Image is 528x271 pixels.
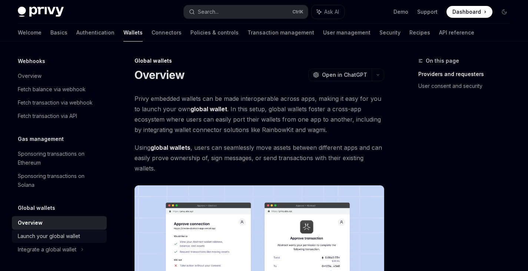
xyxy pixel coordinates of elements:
[76,24,114,42] a: Authentication
[409,24,430,42] a: Recipes
[18,72,41,80] div: Overview
[184,5,308,19] button: Search...CtrlK
[190,105,227,113] strong: global wallet
[12,169,107,192] a: Sponsoring transactions on Solana
[18,172,102,189] div: Sponsoring transactions on Solana
[418,68,516,80] a: Providers and requesters
[498,6,510,18] button: Toggle dark mode
[248,24,314,42] a: Transaction management
[18,204,55,212] h5: Global wallets
[18,112,77,120] div: Fetch transaction via API
[135,68,185,82] h1: Overview
[190,24,239,42] a: Policies & controls
[312,5,344,19] button: Ask AI
[135,93,384,135] span: Privy embedded wallets can be made interoperable across apps, making it easy for you to launch yo...
[323,24,371,42] a: User management
[152,24,182,42] a: Connectors
[12,109,107,123] a: Fetch transaction via API
[18,85,86,94] div: Fetch balance via webhook
[12,83,107,96] a: Fetch balance via webhook
[417,8,438,16] a: Support
[12,69,107,83] a: Overview
[292,9,303,15] span: Ctrl K
[18,149,102,167] div: Sponsoring transactions on Ethereum
[150,144,190,151] strong: global wallets
[18,57,45,66] h5: Webhooks
[12,96,107,109] a: Fetch transaction via webhook
[393,8,408,16] a: Demo
[446,6,492,18] a: Dashboard
[426,56,459,65] span: On this page
[12,229,107,243] a: Launch your global wallet
[135,142,384,173] span: Using , users can seamlessly move assets between different apps and can easily prove ownership of...
[18,98,93,107] div: Fetch transaction via webhook
[198,7,219,16] div: Search...
[379,24,401,42] a: Security
[18,24,41,42] a: Welcome
[18,135,64,143] h5: Gas management
[439,24,474,42] a: API reference
[12,147,107,169] a: Sponsoring transactions on Ethereum
[50,24,67,42] a: Basics
[452,8,481,16] span: Dashboard
[308,69,372,81] button: Open in ChatGPT
[123,24,143,42] a: Wallets
[12,216,107,229] a: Overview
[18,218,43,227] div: Overview
[18,7,64,17] img: dark logo
[418,80,516,92] a: User consent and security
[324,8,339,16] span: Ask AI
[18,232,80,241] div: Launch your global wallet
[322,71,367,79] span: Open in ChatGPT
[18,245,76,254] div: Integrate a global wallet
[135,57,384,65] div: Global wallets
